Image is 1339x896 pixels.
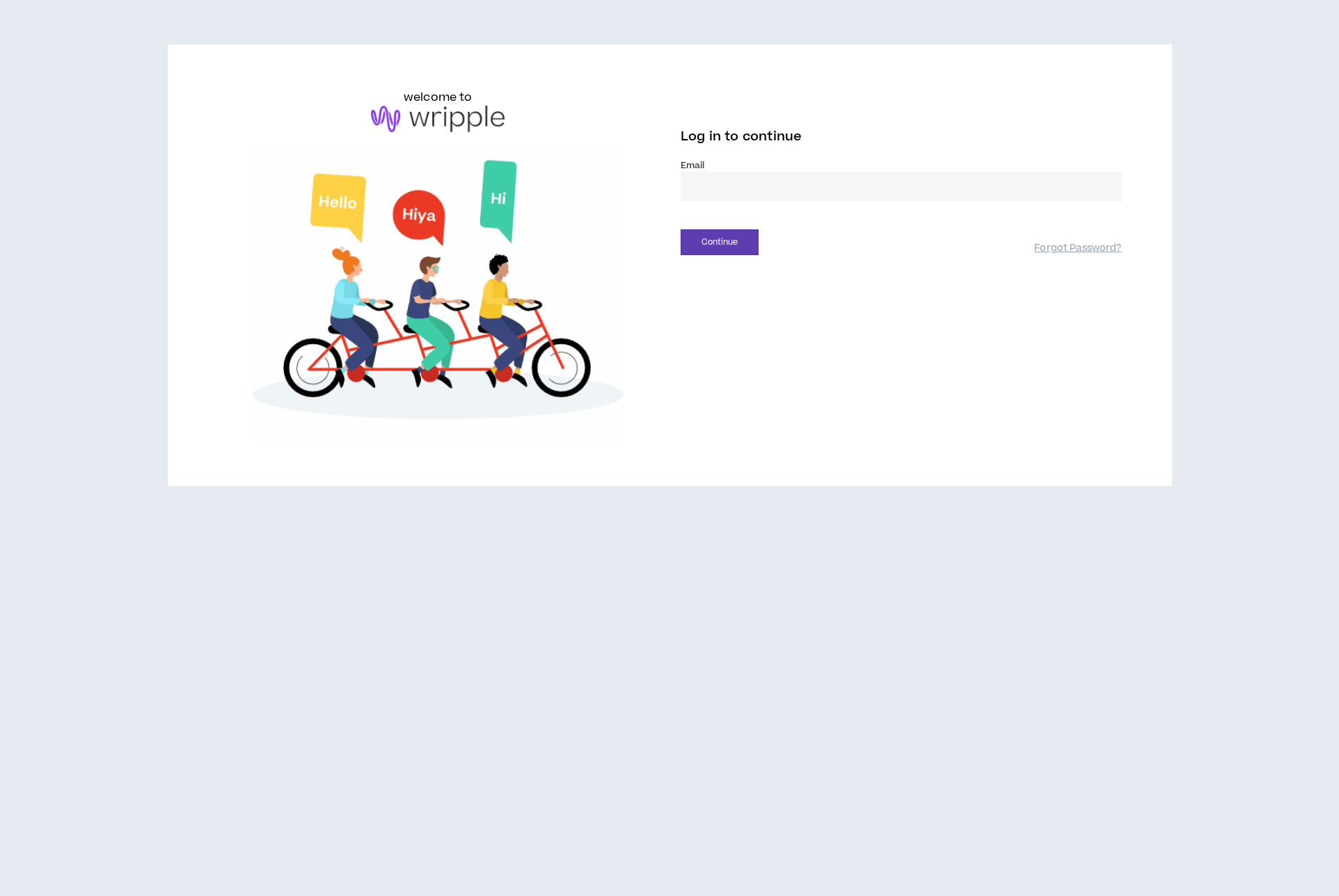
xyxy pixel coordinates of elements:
[1034,242,1121,255] a: Forgot Password?
[371,106,505,132] img: logo-brand.png
[681,128,802,145] span: Log in to continue
[404,89,473,106] h6: welcome to
[218,146,659,442] img: Welcome to Wripple
[681,229,759,255] button: Continue
[681,159,1122,172] label: Email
